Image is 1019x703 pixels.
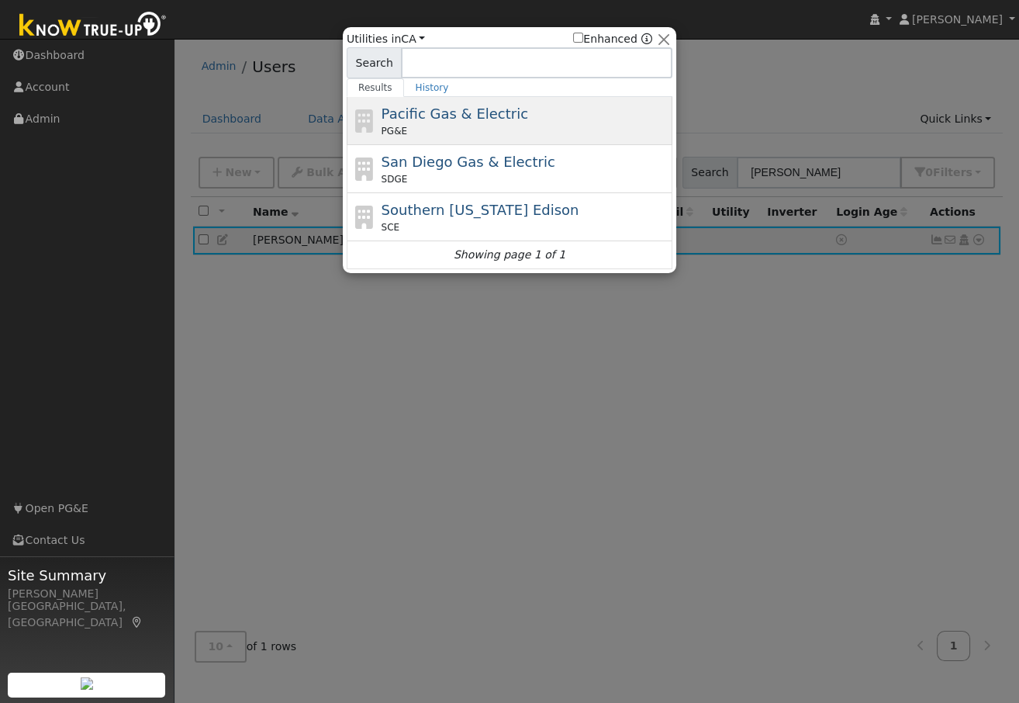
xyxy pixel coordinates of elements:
a: CA [401,33,425,45]
a: Results [347,78,404,97]
span: Site Summary [8,565,166,586]
span: Pacific Gas & Electric [382,106,528,122]
img: Know True-Up [12,9,174,43]
span: Show enhanced providers [573,31,652,47]
label: Enhanced [573,31,637,47]
i: Showing page 1 of 1 [454,247,565,263]
span: SDGE [382,172,408,186]
span: Search [347,47,402,78]
a: History [404,78,461,97]
div: [PERSON_NAME] [8,586,166,602]
span: [PERSON_NAME] [912,13,1003,26]
div: [GEOGRAPHIC_DATA], [GEOGRAPHIC_DATA] [8,598,166,631]
span: San Diego Gas & Electric [382,154,555,170]
span: SCE [382,220,400,234]
input: Enhanced [573,33,583,43]
span: Utilities in [347,31,425,47]
a: Enhanced Providers [641,33,652,45]
a: Map [130,616,144,629]
span: PG&E [382,124,407,138]
img: retrieve [81,677,93,690]
span: Southern [US_STATE] Edison [382,202,579,218]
